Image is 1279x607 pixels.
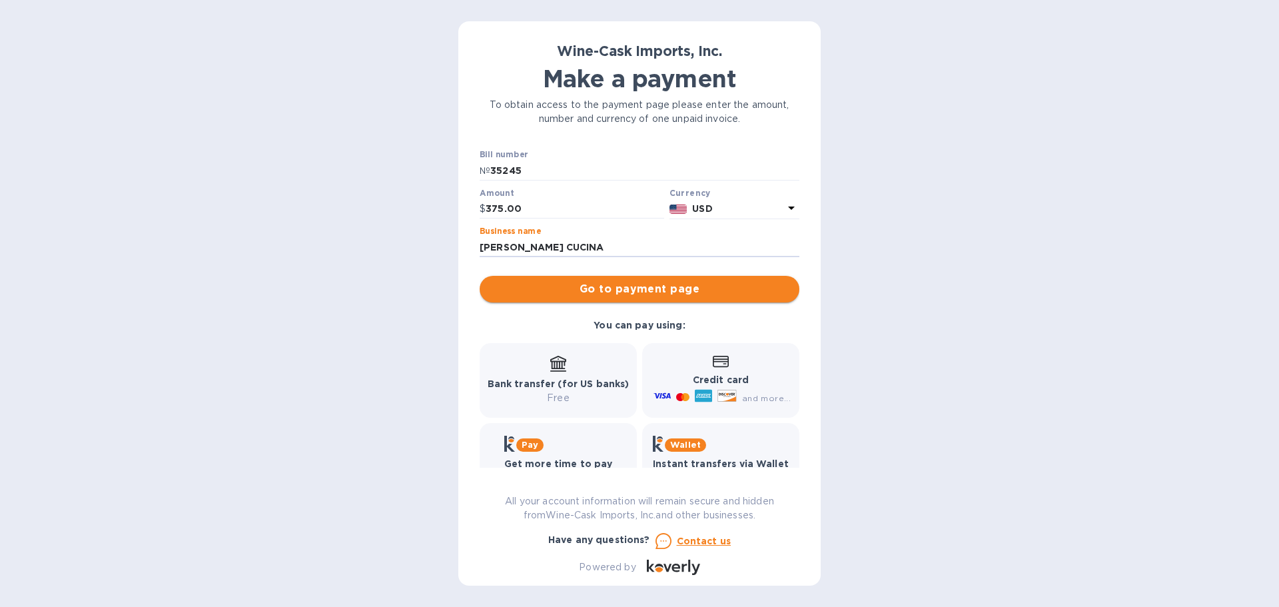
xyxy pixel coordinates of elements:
p: Powered by [579,560,636,574]
input: Enter bill number [490,161,799,181]
p: To obtain access to the payment page please enter the amount, number and currency of one unpaid i... [480,98,799,126]
h1: Make a payment [480,65,799,93]
b: Get more time to pay [504,458,613,469]
label: Bill number [480,151,528,159]
b: USD [692,203,712,214]
label: Amount [480,189,514,197]
label: Business name [480,228,541,236]
b: Instant transfers via Wallet [653,458,789,469]
b: Currency [669,188,711,198]
p: All your account information will remain secure and hidden from Wine-Cask Imports, Inc. and other... [480,494,799,522]
b: You can pay using: [594,320,685,330]
p: $ [480,202,486,216]
span: and more... [742,393,791,403]
b: Pay [522,440,538,450]
span: Go to payment page [490,281,789,297]
button: Go to payment page [480,276,799,303]
img: USD [669,205,687,214]
b: Credit card [693,374,749,385]
b: Wine-Cask Imports, Inc. [557,43,722,59]
b: Wallet [670,440,701,450]
b: Bank transfer (for US banks) [488,378,630,389]
input: 0.00 [486,199,664,219]
input: Enter business name [480,237,799,257]
p: Free [488,391,630,405]
p: № [480,164,490,178]
u: Contact us [677,536,731,546]
b: Have any questions? [548,534,650,545]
